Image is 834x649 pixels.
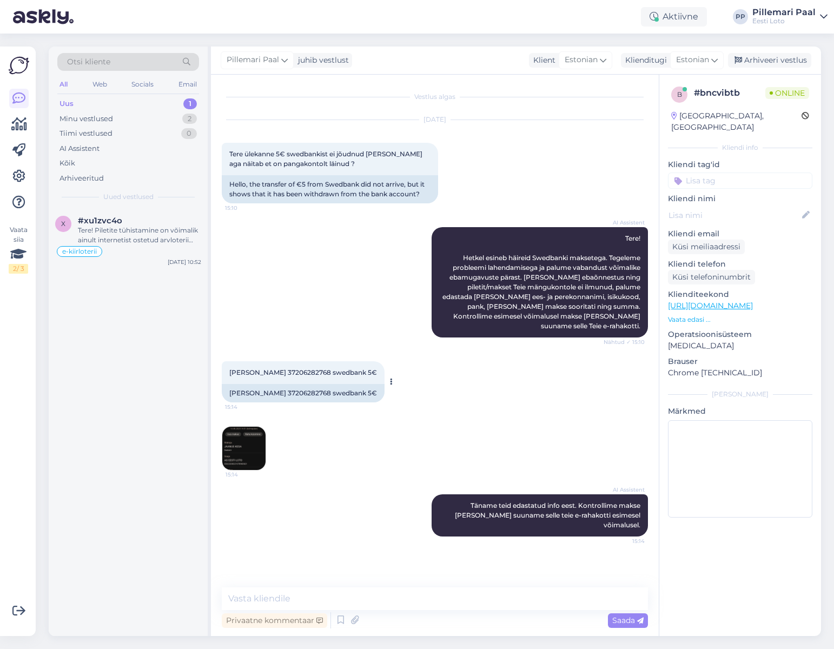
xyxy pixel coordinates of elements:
span: Estonian [565,54,598,66]
span: 15:14 [226,471,266,479]
p: Kliendi telefon [668,259,812,270]
div: Kliendi info [668,143,812,153]
p: Märkmed [668,406,812,417]
p: Chrome [TECHNICAL_ID] [668,367,812,379]
p: Vaata edasi ... [668,315,812,325]
span: Pillemari Paal [227,54,279,66]
div: Arhiveeri vestlus [728,53,811,68]
p: Brauser [668,356,812,367]
span: e-kiirloterii [62,248,97,255]
span: b [677,90,682,98]
div: Pillemari Paal [752,8,816,17]
span: #xu1zvc4o [78,216,122,226]
div: Klient [529,55,555,66]
div: [DATE] 10:52 [168,258,201,266]
div: Socials [129,77,156,91]
p: Kliendi nimi [668,193,812,204]
a: [URL][DOMAIN_NAME] [668,301,753,310]
div: # bncvibtb [694,87,765,100]
div: All [57,77,70,91]
span: x [61,220,65,228]
div: PP [733,9,748,24]
p: Kliendi tag'id [668,159,812,170]
span: Otsi kliente [67,56,110,68]
div: Email [176,77,199,91]
div: Tere! Piletite tühistamine on võimalik ainult internetist ostetud arvloterii piletite puhul ning ... [78,226,201,245]
div: 1 [183,98,197,109]
div: Hello, the transfer of €5 from Swedbank did not arrive, but it shows that it has been withdrawn f... [222,175,438,203]
div: Uus [59,98,74,109]
p: [MEDICAL_DATA] [668,340,812,352]
div: juhib vestlust [294,55,349,66]
div: Privaatne kommentaar [222,613,327,628]
div: Aktiivne [641,7,707,27]
span: Nähtud ✓ 15:10 [604,338,645,346]
div: Vestlus algas [222,92,648,102]
div: Arhiveeritud [59,173,104,184]
div: Minu vestlused [59,114,113,124]
span: AI Assistent [604,486,645,494]
span: AI Assistent [604,218,645,227]
span: 15:14 [225,403,266,411]
p: Operatsioonisüsteem [668,329,812,340]
div: Klienditugi [621,55,667,66]
div: [DATE] [222,115,648,124]
span: Estonian [676,54,709,66]
div: [PERSON_NAME] [668,389,812,399]
div: Kõik [59,158,75,169]
input: Lisa tag [668,173,812,189]
div: 2 [182,114,197,124]
div: Vaata siia [9,225,28,274]
span: Saada [612,615,644,625]
div: AI Assistent [59,143,100,154]
div: Küsi telefoninumbrit [668,270,755,284]
span: 15:14 [604,537,645,545]
img: Askly Logo [9,55,29,76]
div: 0 [181,128,197,139]
div: [PERSON_NAME] 37206282768 swedbank 5€ [222,384,385,402]
span: 15:10 [225,204,266,212]
div: [GEOGRAPHIC_DATA], [GEOGRAPHIC_DATA] [671,110,802,133]
p: Klienditeekond [668,289,812,300]
div: Web [90,77,109,91]
p: Kliendi email [668,228,812,240]
img: Attachment [222,427,266,470]
span: Uued vestlused [103,192,154,202]
span: Tere ülekanne 5€ swedbankist ei jõudnud [PERSON_NAME] aga näitab et on pangakontolt läinud ? [229,150,424,168]
span: Online [765,87,809,99]
div: Eesti Loto [752,17,816,25]
div: Küsi meiliaadressi [668,240,745,254]
input: Lisa nimi [668,209,800,221]
div: Tiimi vestlused [59,128,112,139]
a: Pillemari PaalEesti Loto [752,8,828,25]
span: Täname teid edastatud info eest. Kontrollime makse [PERSON_NAME] suuname selle teie e-rahakotti e... [455,501,642,529]
div: 2 / 3 [9,264,28,274]
span: [PERSON_NAME] 37206282768 swedbank 5€ [229,368,377,376]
